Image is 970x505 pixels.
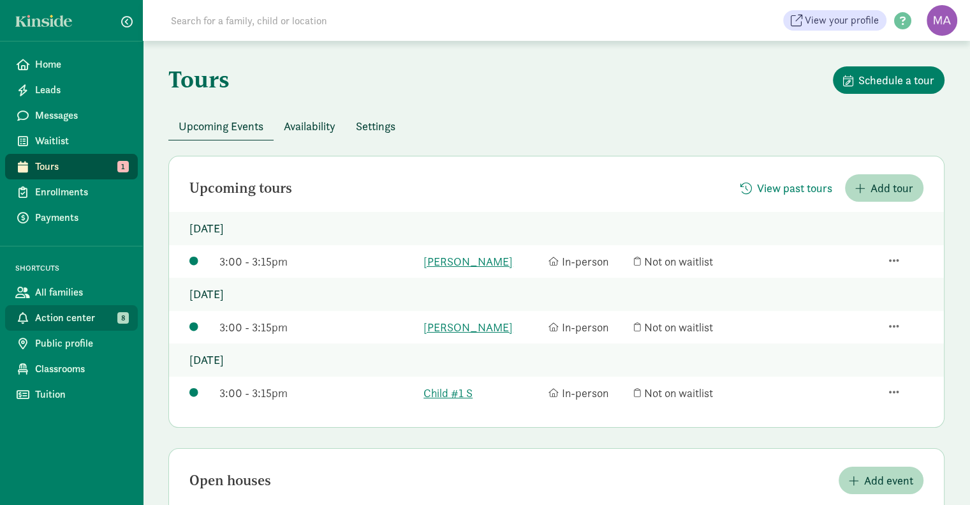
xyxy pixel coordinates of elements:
[35,387,128,402] span: Tuition
[634,384,753,402] div: Not on waitlist
[219,319,417,336] div: 3:00 - 3:15pm
[839,467,923,494] button: Add event
[35,310,128,326] span: Action center
[219,384,417,402] div: 3:00 - 3:15pm
[906,444,970,505] iframe: Chat Widget
[169,212,944,245] p: [DATE]
[5,356,138,382] a: Classrooms
[845,174,923,202] button: Add tour
[35,159,128,174] span: Tours
[168,66,230,92] h1: Tours
[730,181,842,196] a: View past tours
[5,52,138,77] a: Home
[35,361,128,377] span: Classrooms
[423,319,542,336] a: [PERSON_NAME]
[274,112,346,140] button: Availability
[730,174,842,202] button: View past tours
[423,253,542,270] a: [PERSON_NAME]
[346,112,406,140] button: Settings
[548,319,628,336] div: In-person
[757,179,832,197] span: View past tours
[5,305,138,331] a: Action center 8
[5,128,138,154] a: Waitlist
[634,319,753,336] div: Not on waitlist
[5,179,138,205] a: Enrollments
[169,278,944,311] p: [DATE]
[423,384,542,402] a: Child #1 S
[864,472,913,489] span: Add event
[35,133,128,149] span: Waitlist
[805,13,879,28] span: View your profile
[858,72,934,89] span: Schedule a tour
[117,312,129,324] span: 8
[168,112,274,140] button: Upcoming Events
[35,285,128,300] span: All families
[5,280,138,305] a: All families
[548,384,628,402] div: In-person
[783,10,886,31] a: View your profile
[179,117,263,135] span: Upcoming Events
[163,8,521,33] input: Search for a family, child or location
[169,343,944,377] p: [DATE]
[634,253,753,270] div: Not on waitlist
[35,57,128,72] span: Home
[5,382,138,407] a: Tuition
[284,117,335,135] span: Availability
[5,154,138,179] a: Tours 1
[35,210,128,225] span: Payments
[35,108,128,123] span: Messages
[117,161,129,172] span: 1
[189,473,271,488] h2: Open houses
[5,205,138,230] a: Payments
[548,253,628,270] div: In-person
[35,185,128,200] span: Enrollments
[35,82,128,98] span: Leads
[219,253,417,270] div: 3:00 - 3:15pm
[5,77,138,103] a: Leads
[356,117,395,135] span: Settings
[5,331,138,356] a: Public profile
[35,336,128,351] span: Public profile
[5,103,138,128] a: Messages
[833,66,944,94] button: Schedule a tour
[871,179,913,197] span: Add tour
[189,181,292,196] h2: Upcoming tours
